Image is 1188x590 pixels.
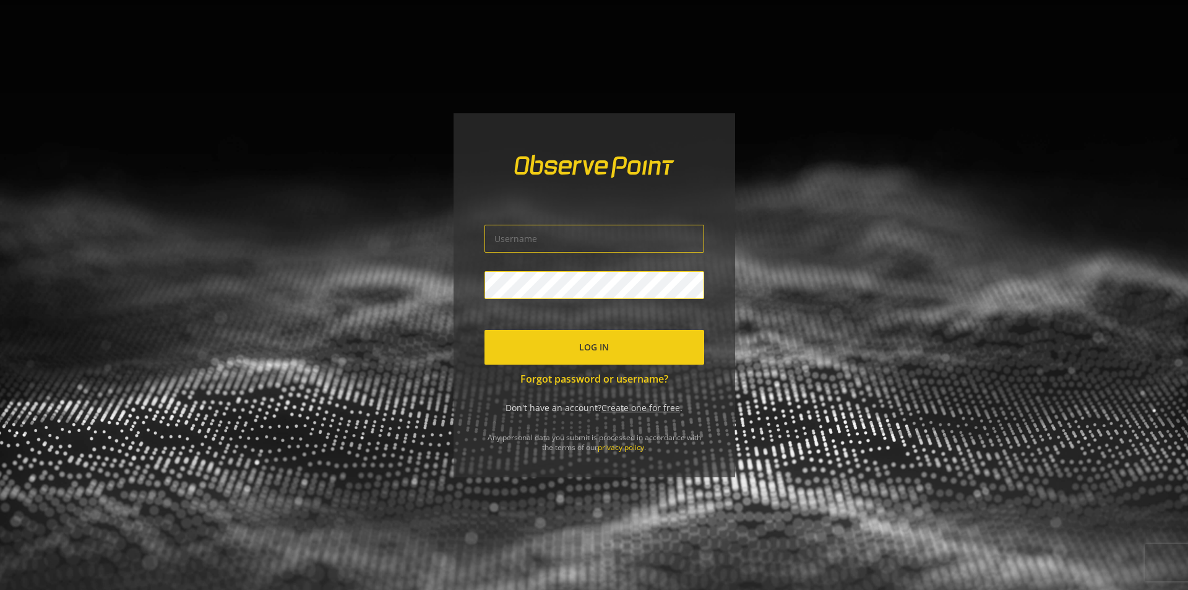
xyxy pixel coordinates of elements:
[484,372,704,386] a: Forgot password or username?
[484,402,704,414] div: Don't have an account? .
[484,330,704,365] button: Log In
[601,402,680,414] a: Create one for free
[579,336,609,358] span: Log In
[598,442,644,453] a: privacy policy
[484,225,704,253] input: Username
[454,433,735,477] div: Any personal data you submit is processed in accordance with the terms of our .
